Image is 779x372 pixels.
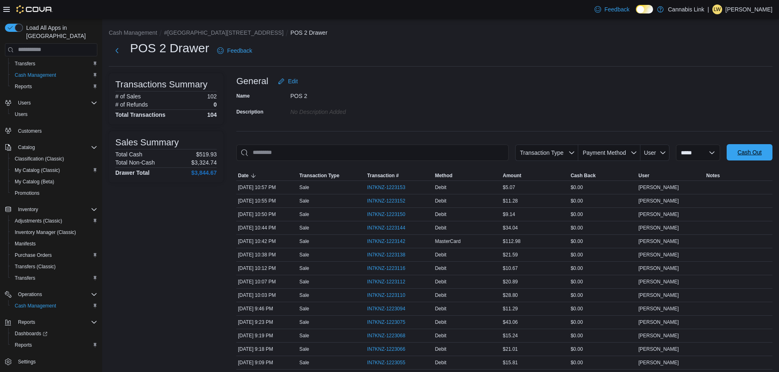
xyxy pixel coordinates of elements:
span: [PERSON_NAME] [638,184,679,191]
button: Purchase Orders [8,249,101,261]
span: Classification (Classic) [15,156,64,162]
span: Cash Management [15,303,56,309]
div: POS 2 [290,89,400,99]
span: Debit [435,292,447,298]
span: Adjustments (Classic) [15,218,62,224]
h4: Total Transactions [115,111,166,118]
button: IN7KNZ-1223152 [367,196,413,206]
h6: # of Refunds [115,101,148,108]
div: [DATE] 9:18 PM [236,344,298,354]
span: Promotions [15,190,40,196]
button: IN7KNZ-1223153 [367,183,413,192]
button: Catalog [15,143,38,152]
span: Cash Management [11,70,97,80]
span: $43.06 [503,319,518,325]
button: Cash Management [109,29,157,36]
span: IN7KNZ-1223075 [367,319,405,325]
p: Sale [299,278,309,285]
span: Debit [435,359,447,366]
button: IN7KNZ-1223112 [367,277,413,287]
a: Reports [11,82,35,91]
a: Promotions [11,188,43,198]
span: Transfers [15,275,35,281]
button: Cash Management [8,300,101,312]
span: $112.98 [503,238,521,245]
div: $0.00 [569,236,637,246]
span: Debit [435,278,447,285]
span: Debit [435,252,447,258]
p: Sale [299,238,309,245]
h1: POS 2 Drawer [130,40,209,56]
div: [DATE] 10:07 PM [236,277,298,287]
button: User [640,145,669,161]
div: [DATE] 9:19 PM [236,331,298,341]
span: Amount [503,172,521,179]
a: Settings [15,357,39,367]
div: $0.00 [569,344,637,354]
p: Sale [299,359,309,366]
a: Feedback [214,42,255,59]
a: Customers [15,126,45,136]
button: Inventory [15,205,41,214]
span: $15.24 [503,332,518,339]
div: $0.00 [569,290,637,300]
span: $34.04 [503,225,518,231]
span: Debit [435,332,447,339]
span: Payment Method [583,149,626,156]
span: Users [18,100,31,106]
div: [DATE] 10:38 PM [236,250,298,260]
span: Feedback [227,47,252,55]
p: Sale [299,198,309,204]
h3: General [236,76,268,86]
span: $20.89 [503,278,518,285]
a: Inventory Manager (Classic) [11,227,79,237]
span: Transaction # [367,172,399,179]
h3: Sales Summary [115,138,179,147]
span: [PERSON_NAME] [638,238,679,245]
p: 0 [213,101,217,108]
span: $28.80 [503,292,518,298]
span: User [638,172,649,179]
span: Cash Out [737,148,761,156]
button: Customers [2,125,101,137]
h4: 104 [207,111,217,118]
div: [DATE] 10:57 PM [236,183,298,192]
button: Edit [275,73,301,89]
button: My Catalog (Beta) [8,176,101,187]
span: Transfers [11,59,97,69]
button: Promotions [8,187,101,199]
span: [PERSON_NAME] [638,211,679,218]
a: Feedback [591,1,633,18]
span: [PERSON_NAME] [638,319,679,325]
p: [PERSON_NAME] [725,4,772,14]
button: Adjustments (Classic) [8,215,101,227]
p: Sale [299,319,309,325]
p: Sale [299,184,309,191]
span: Reports [15,83,32,90]
span: IN7KNZ-1223110 [367,292,405,298]
div: [DATE] 9:46 PM [236,304,298,314]
span: Customers [15,126,97,136]
a: Cash Management [11,301,59,311]
button: Cash Back [569,171,637,180]
span: Debit [435,305,447,312]
span: Catalog [15,143,97,152]
button: Manifests [8,238,101,249]
a: Cash Management [11,70,59,80]
button: IN7KNZ-1223116 [367,263,413,273]
button: IN7KNZ-1223094 [367,304,413,314]
button: Catalog [2,142,101,153]
span: Customers [18,128,42,134]
button: Reports [8,339,101,351]
span: Debit [435,265,447,272]
span: IN7KNZ-1223153 [367,184,405,191]
span: Inventory Manager (Classic) [15,229,76,236]
button: My Catalog (Classic) [8,165,101,176]
button: Transaction Type [515,145,578,161]
span: Settings [15,356,97,367]
button: User [637,171,705,180]
span: IN7KNZ-1223152 [367,198,405,204]
div: $0.00 [569,331,637,341]
label: Name [236,93,250,99]
p: Sale [299,292,309,298]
